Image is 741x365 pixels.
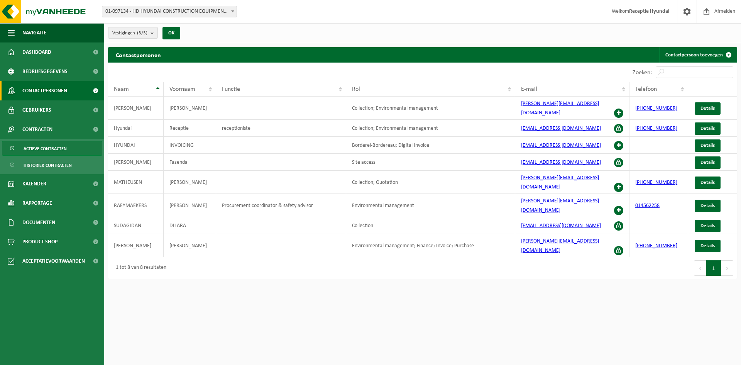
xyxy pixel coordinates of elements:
td: [PERSON_NAME] [164,194,216,217]
span: Details [700,180,715,185]
a: [EMAIL_ADDRESS][DOMAIN_NAME] [521,223,601,229]
span: Details [700,203,715,208]
span: Historiek contracten [24,158,72,173]
td: SUDAGIDAN [108,217,164,234]
a: Details [695,240,721,252]
td: [PERSON_NAME] [108,234,164,257]
td: Collection; Environmental management [346,120,515,137]
td: [PERSON_NAME] [164,171,216,194]
button: Vestigingen(3/3) [108,27,158,39]
td: Environmental management [346,194,515,217]
td: INVOICING [164,137,216,154]
a: [EMAIL_ADDRESS][DOMAIN_NAME] [521,160,601,165]
a: Actieve contracten [2,141,102,156]
td: receptioniste [216,120,346,137]
td: [PERSON_NAME] [164,97,216,120]
a: Details [695,122,721,135]
a: [PERSON_NAME][EMAIL_ADDRESS][DOMAIN_NAME] [521,198,599,213]
span: Kalender [22,174,46,194]
a: Details [695,156,721,169]
a: Contactpersoon toevoegen [659,47,736,63]
td: [PERSON_NAME] [108,97,164,120]
span: Details [700,143,715,148]
span: Details [700,160,715,165]
a: [EMAIL_ADDRESS][DOMAIN_NAME] [521,126,601,131]
td: [PERSON_NAME] [164,234,216,257]
button: Next [721,260,733,276]
td: RAEYMAEKERS [108,194,164,217]
span: Details [700,223,715,228]
td: Fazenda [164,154,216,171]
a: [PHONE_NUMBER] [635,243,677,249]
button: Previous [694,260,706,276]
div: 1 tot 8 van 8 resultaten [112,261,166,275]
td: Site access [346,154,515,171]
span: Details [700,243,715,248]
span: Dashboard [22,42,51,62]
span: Actieve contracten [24,141,67,156]
span: Documenten [22,213,55,232]
td: Collection; Quotation [346,171,515,194]
span: Naam [114,86,129,92]
count: (3/3) [137,31,147,36]
span: Rapportage [22,194,52,213]
td: Receptie [164,120,216,137]
span: Product Shop [22,232,58,251]
span: E-mail [521,86,537,92]
h2: Contactpersonen [108,47,169,62]
a: [PHONE_NUMBER] [635,126,677,131]
a: [PERSON_NAME][EMAIL_ADDRESS][DOMAIN_NAME] [521,238,599,253]
span: Contactpersonen [22,81,67,100]
span: Functie [222,86,240,92]
a: 014562258 [635,203,660,209]
span: Voornaam [169,86,195,92]
td: Borderel-Bordereau; Digital Invoice [346,137,515,154]
a: [PERSON_NAME][EMAIL_ADDRESS][DOMAIN_NAME] [521,101,599,116]
span: Telefoon [635,86,657,92]
td: Collection; Environmental management [346,97,515,120]
label: Zoeken: [633,70,652,76]
td: Environmental management; Finance; Invoice; Purchase [346,234,515,257]
a: Details [695,220,721,232]
a: Details [695,139,721,152]
a: Details [695,177,721,189]
span: Details [700,126,715,131]
a: Details [695,200,721,212]
span: Details [700,106,715,111]
td: Procurement coordinator & safety advisor [216,194,346,217]
a: Historiek contracten [2,158,102,172]
span: Contracten [22,120,52,139]
td: DILARA [164,217,216,234]
strong: Receptie Hyundai [629,8,669,14]
td: [PERSON_NAME] [108,154,164,171]
a: [PHONE_NUMBER] [635,180,677,185]
a: Details [695,102,721,115]
span: Gebruikers [22,100,51,120]
button: 1 [706,260,721,276]
a: [PHONE_NUMBER] [635,105,677,111]
td: Hyundai [108,120,164,137]
button: OK [162,27,180,39]
span: 01-097134 - HD HYUNDAI CONSTRUCTION EQUIPMENT EUROPE NV - TESSENDERLO [102,6,237,17]
td: MATHEUSEN [108,171,164,194]
span: Rol [352,86,360,92]
a: [PERSON_NAME][EMAIL_ADDRESS][DOMAIN_NAME] [521,175,599,190]
span: Vestigingen [112,27,147,39]
span: Bedrijfsgegevens [22,62,68,81]
span: Acceptatievoorwaarden [22,251,85,271]
td: HYUNDAI [108,137,164,154]
span: Navigatie [22,23,46,42]
td: Collection [346,217,515,234]
a: [EMAIL_ADDRESS][DOMAIN_NAME] [521,143,601,148]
